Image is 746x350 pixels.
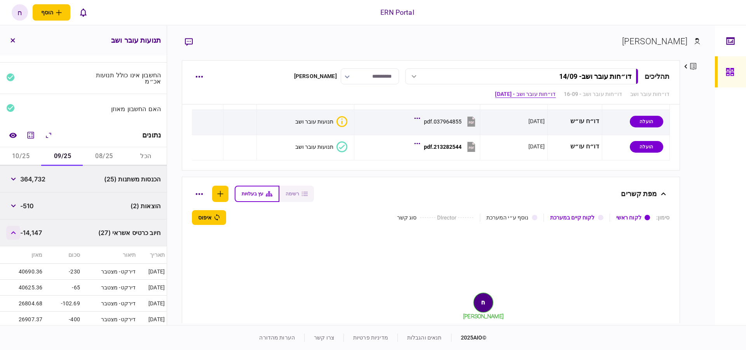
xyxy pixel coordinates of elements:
[82,264,138,280] td: דירקט- מצטבר
[131,201,160,211] span: הוצאות (2)
[294,72,337,80] div: [PERSON_NAME]
[44,246,82,264] th: סכום
[463,313,504,319] tspan: [PERSON_NAME]
[125,147,167,166] button: הכל
[564,90,622,98] a: דו״חות עובר ושב - 16-09
[111,37,161,44] h3: תנועות עובר ושב
[295,118,333,125] div: תנועות עובר ושב
[621,186,657,202] div: מפת קשרים
[44,264,82,280] td: -230
[295,141,347,152] button: תנועות עובר ושב
[87,106,161,112] div: האם החשבון מאוזן
[104,174,160,184] span: הכנסות משתנות (25)
[551,138,599,155] div: דו״ח עו״ש
[286,191,299,197] span: רשימה
[75,4,91,21] button: פתח רשימת התראות
[550,214,595,222] div: לקוח קיים במערכת
[6,128,20,142] a: השוואה למסמך
[259,334,295,341] a: הערות מהדורה
[142,131,161,139] div: נתונים
[44,280,82,296] td: -65
[235,186,279,202] button: עץ בעלויות
[416,113,477,130] button: 037964855.pdf
[336,116,347,127] div: איכות לא מספקת
[44,296,82,312] td: -102.69
[138,246,167,264] th: תאריך
[407,334,442,341] a: תנאים והגבלות
[82,312,138,327] td: דירקט- מצטבר
[486,214,529,222] div: נוסף ע״י המערכת
[353,334,388,341] a: מדיניות פרטיות
[24,128,38,142] button: מחשבון
[656,214,670,222] div: סימון :
[630,141,663,153] div: הועלה
[82,246,138,264] th: תיאור
[138,296,167,312] td: [DATE]
[380,7,414,17] div: ERN Portal
[622,35,688,48] div: [PERSON_NAME]
[481,299,485,305] text: ח
[138,280,167,296] td: [DATE]
[279,186,314,202] button: רשימה
[559,72,631,80] div: דו״חות עובר ושב - 14/09
[397,214,417,222] div: סוג קשר
[20,201,34,211] span: -510
[645,71,670,82] div: תהליכים
[84,147,125,166] button: 08/25
[314,334,334,341] a: צרו קשר
[87,72,161,84] div: החשבון אינו כולל תנועות אכ״מ
[405,68,638,84] button: דו״חות עובר ושב- 14/09
[630,90,670,98] a: דו״חות עובר ושב
[12,4,28,21] button: ח
[20,228,42,237] span: -14,147
[295,144,333,150] div: תנועות עובר ושב
[616,214,641,222] div: לקוח ראשי
[42,128,56,142] button: הרחב\כווץ הכל
[42,147,83,166] button: 09/25
[528,143,545,150] div: [DATE]
[98,228,160,237] span: חיוב כרטיס אשראי (27)
[451,334,487,342] div: © 2025 AIO
[138,264,167,280] td: [DATE]
[630,116,663,127] div: הועלה
[424,144,462,150] div: 213282544.pdf
[424,118,462,125] div: 037964855.pdf
[44,312,82,327] td: -400
[416,138,477,155] button: 213282544.pdf
[295,116,347,127] button: איכות לא מספקתתנועות עובר ושב
[82,296,138,312] td: דירקט- מצטבר
[20,174,45,184] span: 364,732
[33,4,70,21] button: פתח תפריט להוספת לקוח
[495,90,556,98] a: דו״חות עובר ושב - [DATE]
[138,312,167,327] td: [DATE]
[192,210,226,225] button: איפוס
[82,280,138,296] td: דירקט- מצטבר
[551,113,599,130] div: דו״ח עו״ש
[242,191,263,197] span: עץ בעלויות
[528,117,545,125] div: [DATE]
